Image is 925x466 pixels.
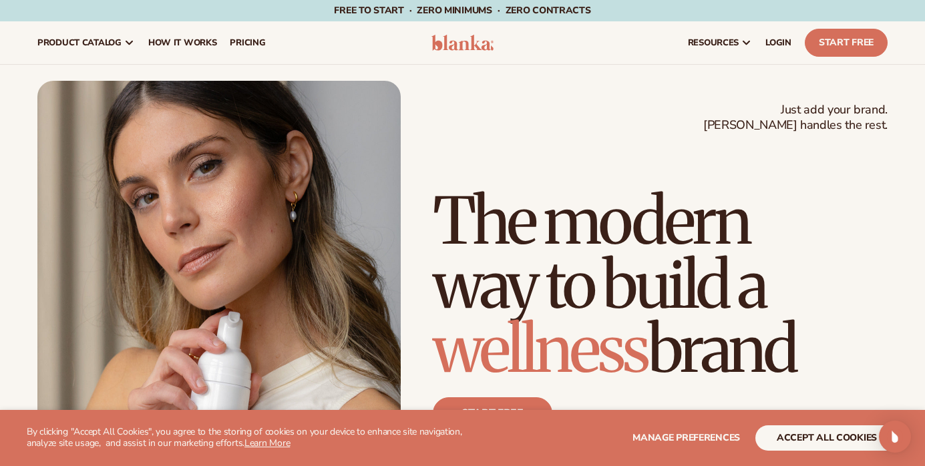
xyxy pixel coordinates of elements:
a: LOGIN [759,21,798,64]
button: accept all cookies [755,425,898,451]
a: resources [681,21,759,64]
a: Start free [433,397,552,429]
span: Manage preferences [632,431,740,444]
span: Just add your brand. [PERSON_NAME] handles the rest. [703,102,888,134]
button: Manage preferences [632,425,740,451]
a: pricing [223,21,272,64]
span: Free to start · ZERO minimums · ZERO contracts [334,4,590,17]
a: Start Free [805,29,888,57]
span: LOGIN [765,37,791,48]
img: logo [431,35,494,51]
span: pricing [230,37,265,48]
a: Learn More [244,437,290,449]
a: How It Works [142,21,224,64]
h1: The modern way to build a brand [433,189,888,381]
a: product catalog [31,21,142,64]
p: By clicking "Accept All Cookies", you agree to the storing of cookies on your device to enhance s... [27,427,468,449]
span: product catalog [37,37,122,48]
span: How It Works [148,37,217,48]
div: Open Intercom Messenger [879,421,911,453]
span: resources [688,37,739,48]
span: wellness [433,309,648,389]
